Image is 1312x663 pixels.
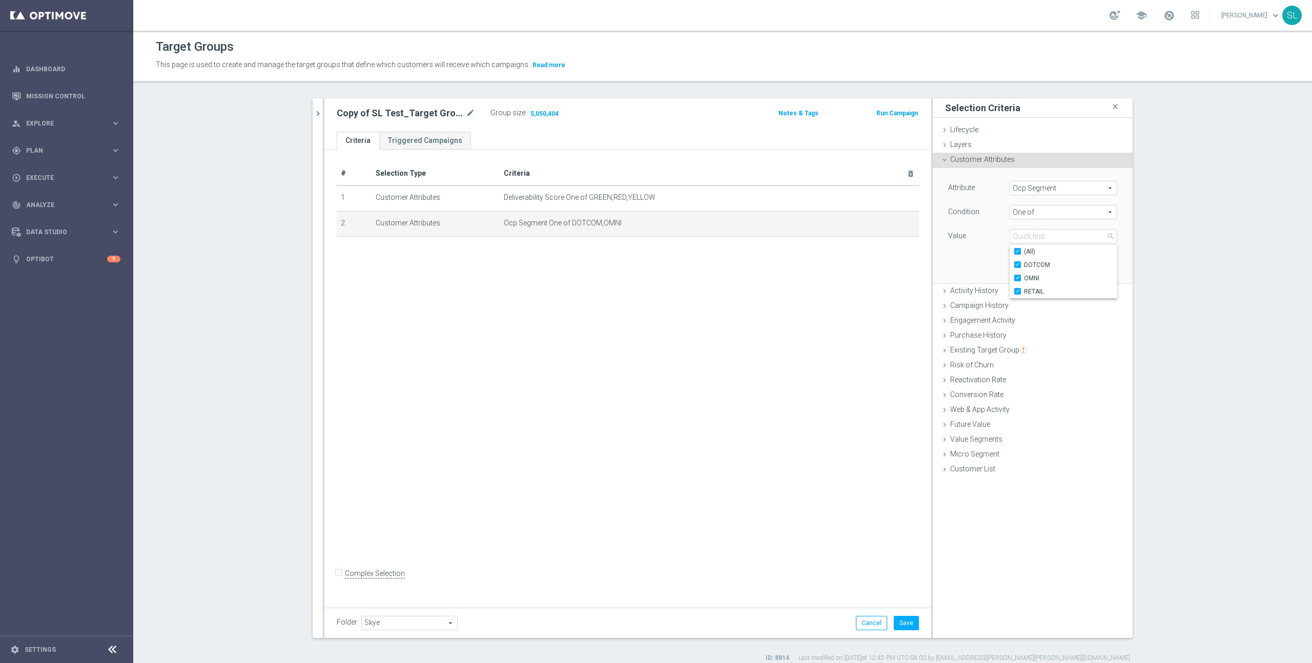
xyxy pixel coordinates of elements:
[950,301,1009,309] span: Campaign History
[894,616,919,630] button: Save
[490,109,525,117] label: Group size
[26,202,111,208] span: Analyze
[950,376,1006,384] span: Reactivation Rate
[26,229,111,235] span: Data Studio
[337,211,372,237] td: 2
[948,208,979,216] lable: Condition
[11,255,121,263] button: lightbulb Optibot 5
[337,107,464,119] h2: Copy of SL Test_Target Group_2024
[313,109,323,118] i: chevron_right
[12,255,21,264] i: lightbulb
[950,465,995,473] span: Customer List
[337,132,379,150] a: Criteria
[12,119,21,128] i: person_search
[950,450,999,458] span: Micro Segment
[12,200,21,210] i: track_changes
[504,219,622,227] span: Ocp Segment One of DOTCOM,OMNI
[11,147,121,155] div: gps_fixed Plan keyboard_arrow_right
[12,173,21,182] i: play_circle_outline
[12,245,120,273] div: Optibot
[875,108,919,119] button: Run Campaign
[950,126,978,134] span: Lifecycle
[11,201,121,209] button: track_changes Analyze keyboard_arrow_right
[26,120,111,127] span: Explore
[1024,247,1035,256] span: (All)
[1024,261,1117,269] span: DOTCOM
[950,140,972,149] span: Layers
[11,174,121,182] button: play_circle_outline Execute keyboard_arrow_right
[26,175,111,181] span: Execute
[1270,10,1281,21] span: keyboard_arrow_down
[950,316,1015,324] span: Engagement Activity
[950,361,994,369] span: Risk of Churn
[25,647,56,653] a: Settings
[948,231,966,240] label: Value
[950,405,1010,413] span: Web & App Activity
[1282,6,1302,25] div: SL
[337,185,372,211] td: 1
[777,108,819,119] button: Notes & Tags
[111,118,120,128] i: keyboard_arrow_right
[950,346,1027,354] span: Existing Target Group
[531,59,566,71] button: Read more
[950,331,1007,339] span: Purchase History
[504,193,655,202] span: Deliverability Score One of GREEN,RED,YELLOW
[111,173,120,182] i: keyboard_arrow_right
[1010,229,1117,243] input: Quick find
[798,654,1130,662] label: Last modified on [DATE] at 12:42 PM UTC-04:00 by [EMAIL_ADDRESS][PERSON_NAME][PERSON_NAME][DOMAIN...
[1220,8,1282,23] a: [PERSON_NAME]keyboard_arrow_down
[1136,10,1147,21] span: school
[11,92,121,100] button: Mission Control
[12,55,120,82] div: Dashboard
[107,256,120,262] div: 5
[111,227,120,237] i: keyboard_arrow_right
[12,173,111,182] div: Execute
[12,227,111,237] div: Data Studio
[111,200,120,210] i: keyboard_arrow_right
[11,228,121,236] button: Data Studio keyboard_arrow_right
[525,109,527,117] label: :
[11,65,121,73] button: equalizer Dashboard
[950,390,1003,399] span: Conversion Rate
[1024,287,1117,296] span: RETAIL
[26,82,120,110] a: Mission Control
[11,119,121,128] button: person_search Explore keyboard_arrow_right
[26,245,107,273] a: Optibot
[337,162,372,185] th: #
[313,98,323,129] button: chevron_right
[156,60,530,69] span: This page is used to create and manage the target groups that define which customers will receive...
[26,148,111,154] span: Plan
[379,132,471,150] a: Triggered Campaigns
[1024,274,1117,282] span: OMNI
[26,55,120,82] a: Dashboard
[156,39,234,54] h1: Target Groups
[529,110,560,119] span: 5,050,404
[12,82,120,110] div: Mission Control
[12,146,21,155] i: gps_fixed
[950,155,1015,163] span: Customer Attributes
[372,211,500,237] td: Customer Attributes
[1106,232,1115,240] span: search
[504,169,530,177] span: Criteria
[948,183,975,192] lable: Attribute
[372,185,500,211] td: Customer Attributes
[345,569,405,578] label: Complex Selection
[12,119,111,128] div: Explore
[111,146,120,155] i: keyboard_arrow_right
[372,162,500,185] th: Selection Type
[856,616,887,630] button: Cancel
[766,654,789,662] label: ID: 8814
[10,645,19,654] i: settings
[1110,100,1120,114] i: close
[945,102,1020,114] h3: Selection Criteria
[950,420,990,428] span: Future Value
[12,200,111,210] div: Analyze
[907,170,915,178] i: delete_forever
[466,107,475,119] i: mode_edit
